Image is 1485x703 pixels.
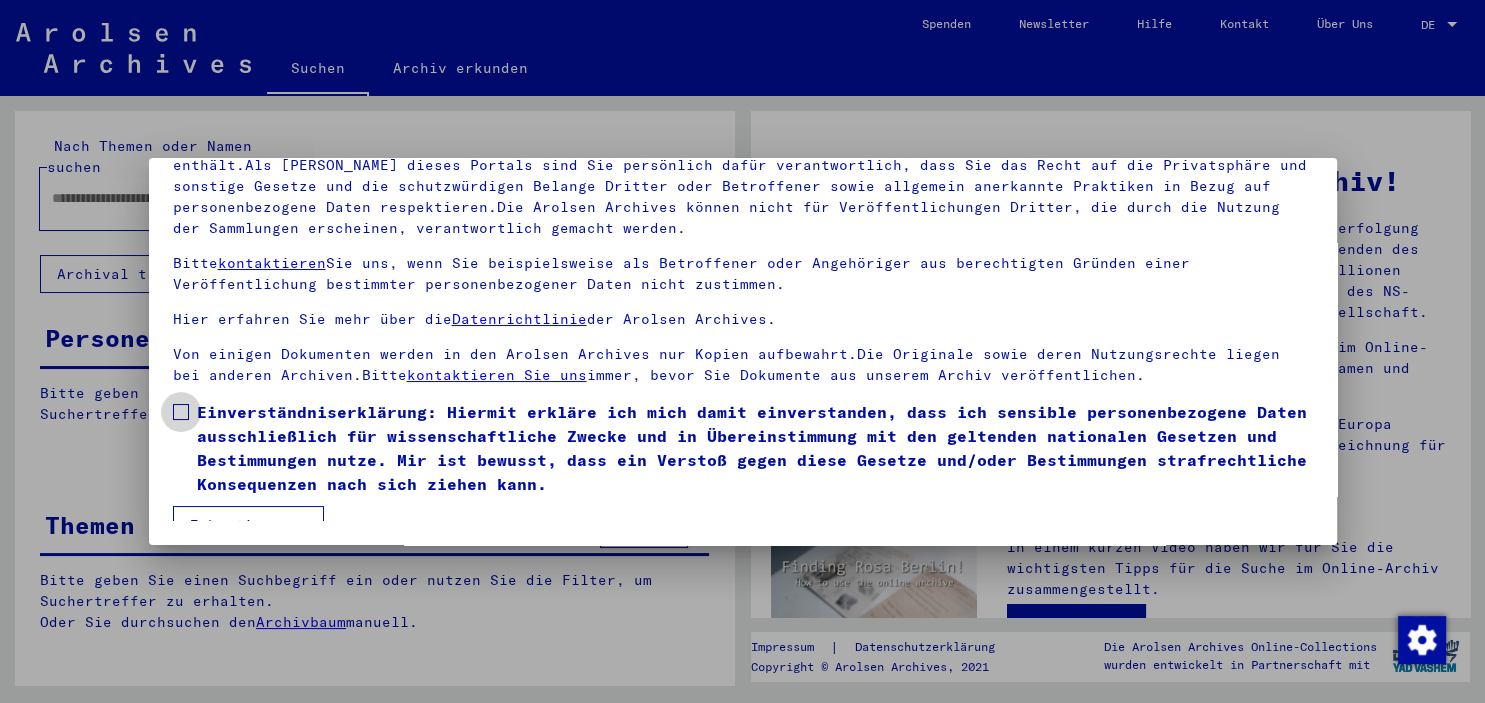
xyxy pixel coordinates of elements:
p: Bitte beachten Sie, dass dieses Portal über NS - Verfolgte sensible Daten zu identifizierten oder... [173,134,1313,239]
p: Bitte Sie uns, wenn Sie beispielsweise als Betroffener oder Angehöriger aus berechtigten Gründen ... [173,253,1313,295]
span: Einverständniserklärung: Hiermit erkläre ich mich damit einverstanden, dass ich sensible personen... [197,400,1313,496]
p: Von einigen Dokumenten werden in den Arolsen Archives nur Kopien aufbewahrt.Die Originale sowie d... [173,344,1313,386]
p: Hier erfahren Sie mehr über die der Arolsen Archives. [173,309,1313,330]
a: Datenrichtlinie [452,310,587,328]
button: Ich stimme zu [173,506,324,544]
a: kontaktieren [218,254,326,272]
img: Zustimmung ändern [1398,616,1446,664]
a: kontaktieren Sie uns [407,366,587,384]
